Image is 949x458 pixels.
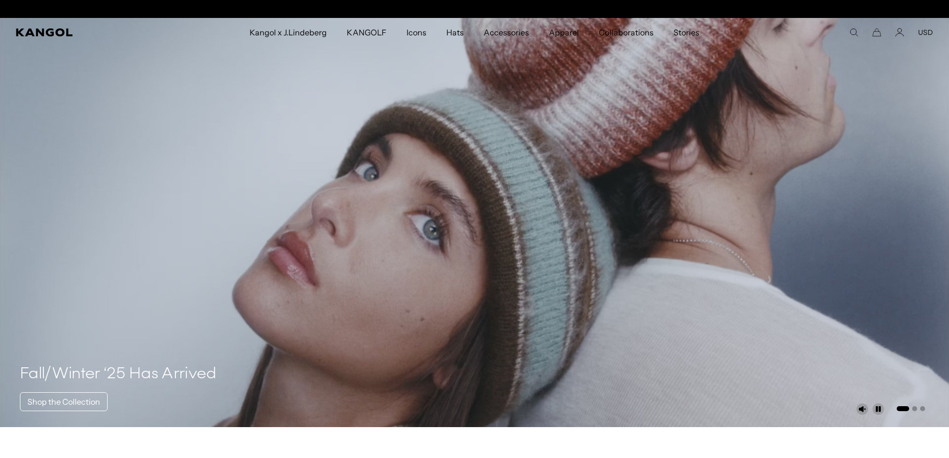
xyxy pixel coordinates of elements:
a: Kangol x J.Lindeberg [240,18,337,47]
button: Pause [872,403,884,415]
button: Unmute [856,403,868,415]
h4: Fall/Winter ‘25 Has Arrived [20,364,217,384]
button: Cart [872,28,881,37]
a: Icons [397,18,436,47]
span: KANGOLF [347,18,386,47]
a: Account [895,28,904,37]
slideshow-component: Announcement bar [372,5,577,13]
a: Collaborations [589,18,663,47]
a: KANGOLF [337,18,396,47]
a: Hats [436,18,474,47]
span: Kangol x J.Lindeberg [250,18,327,47]
a: Shop the Collection [20,392,108,411]
div: Announcement [372,5,577,13]
span: Collaborations [599,18,653,47]
button: USD [918,28,933,37]
button: Go to slide 1 [897,406,909,411]
span: Icons [407,18,426,47]
a: Apparel [539,18,589,47]
button: Go to slide 2 [912,406,917,411]
span: Accessories [484,18,529,47]
span: Stories [674,18,699,47]
button: Go to slide 3 [920,406,925,411]
span: Hats [446,18,464,47]
ul: Select a slide to show [896,404,925,412]
a: Stories [664,18,709,47]
summary: Search here [849,28,858,37]
a: Accessories [474,18,539,47]
div: 1 of 2 [372,5,577,13]
span: Apparel [549,18,579,47]
a: Kangol [16,28,165,36]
